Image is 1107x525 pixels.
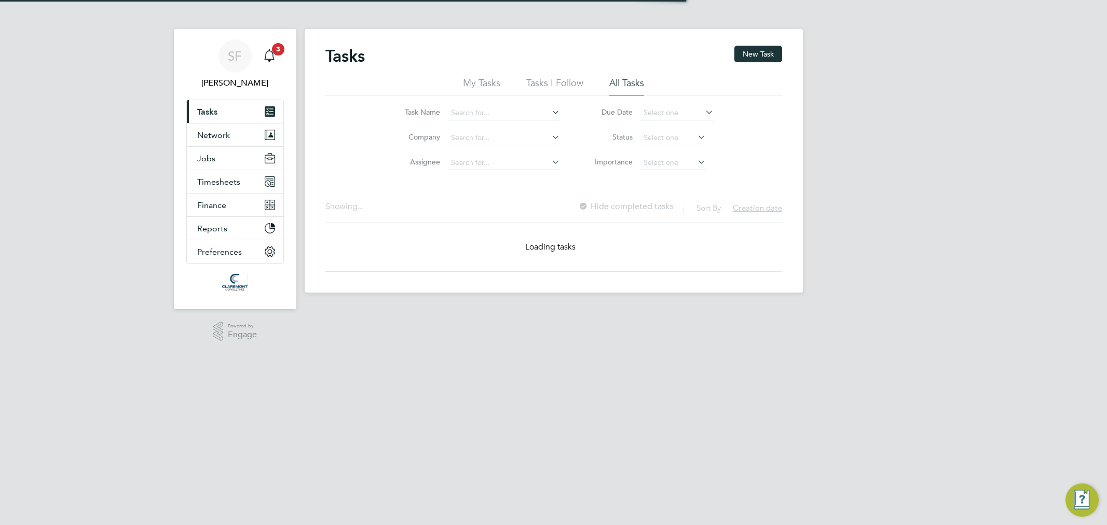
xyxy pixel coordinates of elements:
label: Task Name [393,107,440,117]
span: Jobs [197,154,215,163]
a: SF[PERSON_NAME] [186,39,284,89]
span: Network [197,130,230,140]
div: Showing [325,201,366,212]
label: Assignee [393,157,440,167]
span: Timesheets [197,177,240,187]
a: Powered byEngage [213,322,257,341]
li: Tasks I Follow [526,77,583,95]
input: Search for... [447,156,560,170]
button: Preferences [187,240,283,263]
button: Jobs [187,147,283,170]
input: Select one [640,156,706,170]
span: Engage [228,330,257,339]
span: Preferences [197,247,242,257]
label: Due Date [586,107,633,117]
span: Powered by [228,322,257,330]
li: All Tasks [609,77,644,95]
span: Loading tasks [525,242,577,252]
input: Search for... [447,131,560,145]
label: Hide completed tasks [578,201,673,212]
h2: Tasks [325,46,365,66]
a: Tasks [187,100,283,123]
span: Sam Fullman [186,77,284,89]
li: My Tasks [463,77,500,95]
img: claremontconsulting1-logo-retina.png [222,274,248,291]
span: ... [358,201,364,212]
label: Status [586,132,633,142]
button: Network [187,123,283,146]
span: Reports [197,224,227,233]
button: Reports [187,217,283,240]
span: SF [228,49,242,63]
span: Creation date [733,203,782,213]
label: Sort By [696,203,721,213]
a: 3 [259,39,280,73]
label: Importance [586,157,633,167]
button: Timesheets [187,170,283,193]
input: Select one [640,106,714,120]
span: Tasks [197,107,217,117]
button: New Task [734,46,782,62]
input: Search for... [447,106,560,120]
button: Engage Resource Center [1065,483,1099,517]
label: Company [393,132,440,142]
span: 3 [272,43,284,56]
input: Select one [640,131,706,145]
nav: Main navigation [174,29,296,309]
button: Finance [187,194,283,216]
span: Finance [197,200,226,210]
a: Go to home page [186,274,284,291]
